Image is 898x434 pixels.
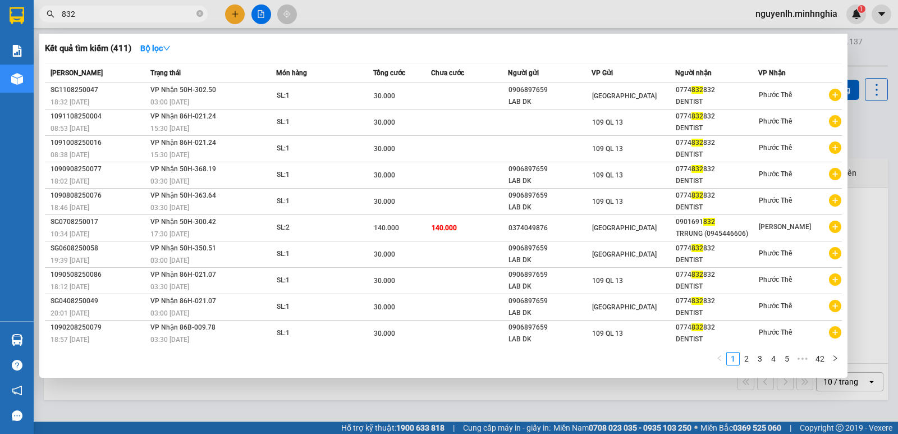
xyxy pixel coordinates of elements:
[150,271,216,278] span: VP Nhận 86H-021.07
[150,297,216,305] span: VP Nhận 86H-021.07
[508,243,591,254] div: 0906897659
[51,98,89,106] span: 18:32 [DATE]
[277,195,361,208] div: SL: 1
[676,84,758,96] div: 0774 832
[374,92,395,100] span: 30.000
[703,218,715,226] span: 832
[740,353,753,365] a: 2
[592,277,623,285] span: 109 QL 13
[759,302,792,310] span: Phước Thể
[829,89,841,101] span: plus-circle
[691,271,703,278] span: 832
[794,352,812,366] li: Next 5 Pages
[829,300,841,312] span: plus-circle
[150,86,216,94] span: VP Nhận 50H-302.50
[508,295,591,307] div: 0906897659
[150,244,216,252] span: VP Nhận 50H-350.51
[196,9,203,20] span: close-circle
[163,44,171,52] span: down
[51,111,147,122] div: 1091108250004
[691,323,703,331] span: 832
[508,202,591,213] div: LAB DK
[150,257,189,264] span: 03:00 [DATE]
[150,151,189,159] span: 15:30 [DATE]
[592,171,623,179] span: 109 QL 13
[51,190,147,202] div: 1090808250076
[374,277,395,285] span: 30.000
[277,248,361,261] div: SL: 1
[51,204,89,212] span: 18:46 [DATE]
[140,44,171,53] strong: Bộ lọc
[374,118,395,126] span: 30.000
[374,145,395,153] span: 30.000
[150,218,216,226] span: VP Nhận 50H-300.42
[277,143,361,155] div: SL: 1
[832,355,839,362] span: right
[676,190,758,202] div: 0774 832
[150,204,189,212] span: 03:30 [DATE]
[676,334,758,345] div: DENTIST
[691,297,703,305] span: 832
[829,115,841,127] span: plus-circle
[11,73,23,85] img: warehouse-icon
[829,273,841,286] span: plus-circle
[51,269,147,281] div: 1090508250086
[753,352,767,366] li: 3
[12,410,22,421] span: message
[759,197,792,204] span: Phước Thể
[51,177,89,185] span: 18:02 [DATE]
[759,91,792,99] span: Phước Thể
[51,84,147,96] div: SG1108250047
[592,330,623,337] span: 109 QL 13
[592,69,613,77] span: VP Gửi
[759,170,792,178] span: Phước Thể
[726,352,740,366] li: 1
[51,230,89,238] span: 10:34 [DATE]
[675,69,712,77] span: Người nhận
[150,165,216,173] span: VP Nhận 50H-368.19
[829,168,841,180] span: plus-circle
[47,10,54,18] span: search
[277,116,361,129] div: SL: 1
[12,385,22,396] span: notification
[676,137,758,149] div: 0774 832
[676,243,758,254] div: 0774 832
[150,139,216,147] span: VP Nhận 86H-021.24
[691,86,703,94] span: 832
[767,352,780,366] li: 4
[713,352,726,366] button: left
[691,191,703,199] span: 832
[676,307,758,319] div: DENTIST
[676,111,758,122] div: 0774 832
[508,269,591,281] div: 0906897659
[51,283,89,291] span: 18:12 [DATE]
[592,118,623,126] span: 109 QL 13
[691,112,703,120] span: 832
[592,92,657,100] span: [GEOGRAPHIC_DATA]
[51,216,147,228] div: SG0708250017
[131,39,180,57] button: Bộ lọcdown
[150,230,189,238] span: 17:30 [DATE]
[812,353,828,365] a: 42
[374,224,399,232] span: 140.000
[812,352,828,366] li: 42
[676,295,758,307] div: 0774 832
[676,122,758,134] div: DENTIST
[676,202,758,213] div: DENTIST
[767,353,780,365] a: 4
[691,244,703,252] span: 832
[759,223,811,231] span: [PERSON_NAME]
[508,222,591,234] div: 0374049876
[150,125,189,133] span: 15:30 [DATE]
[51,137,147,149] div: 1091008250016
[676,322,758,334] div: 0774 832
[754,353,766,365] a: 3
[676,175,758,187] div: DENTIST
[592,250,657,258] span: [GEOGRAPHIC_DATA]
[11,45,23,57] img: solution-icon
[277,222,361,234] div: SL: 2
[51,309,89,317] span: 20:01 [DATE]
[150,309,189,317] span: 03:00 [DATE]
[277,169,361,181] div: SL: 1
[374,198,395,205] span: 30.000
